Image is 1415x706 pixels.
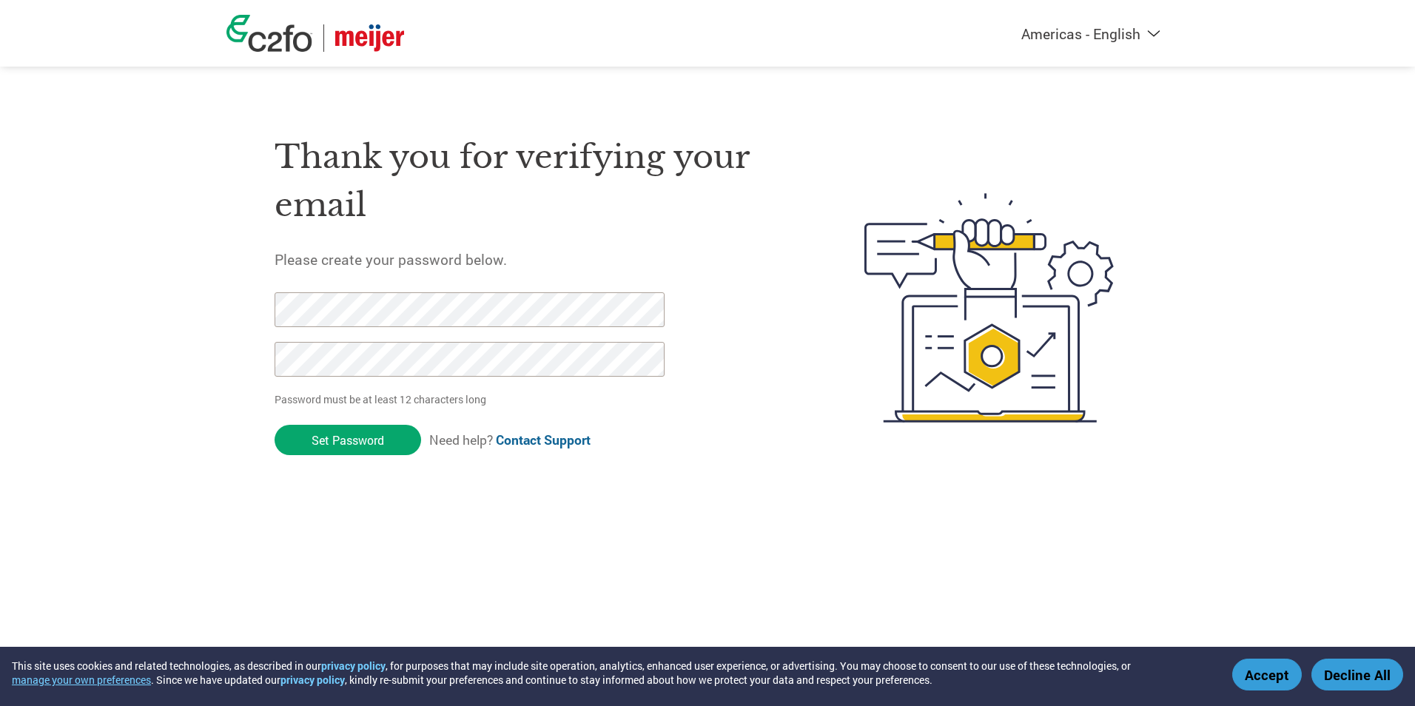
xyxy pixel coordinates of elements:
[275,250,794,269] h5: Please create your password below.
[496,431,591,448] a: Contact Support
[275,133,794,229] h1: Thank you for verifying your email
[275,425,421,455] input: Set Password
[226,15,312,52] img: c2fo logo
[12,673,151,687] button: manage your own preferences
[12,659,1211,687] div: This site uses cookies and related technologies, as described in our , for purposes that may incl...
[1311,659,1403,690] button: Decline All
[1232,659,1302,690] button: Accept
[429,431,591,448] span: Need help?
[335,24,404,52] img: Meijer
[321,659,386,673] a: privacy policy
[280,673,345,687] a: privacy policy
[275,391,670,407] p: Password must be at least 12 characters long
[838,112,1141,504] img: create-password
